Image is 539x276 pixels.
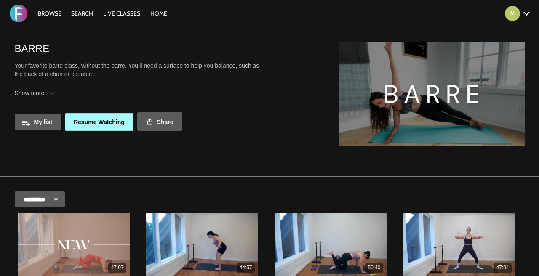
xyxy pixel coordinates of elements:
span: Show more [15,89,45,98]
h1: BARRE [15,42,50,55]
div: 50:40 [365,263,383,273]
nav: Primary [34,9,172,18]
img: FORMATION [10,5,27,22]
div: 44:57 [237,263,255,273]
a: HOME [146,10,171,17]
a: LIVE CLASSES [99,10,144,17]
a: Resume Watching [65,113,133,131]
button: My list [15,114,61,130]
p: Your favorite barre class, without the barre. You’ll need a surface to help you balance, such as ... [15,61,267,79]
img: BARRE [339,42,525,146]
div: 47:07 [108,263,126,273]
div: 47:04 [494,263,512,273]
a: Share [137,112,182,131]
a: Browse [34,10,66,17]
a: Search [67,10,97,17]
